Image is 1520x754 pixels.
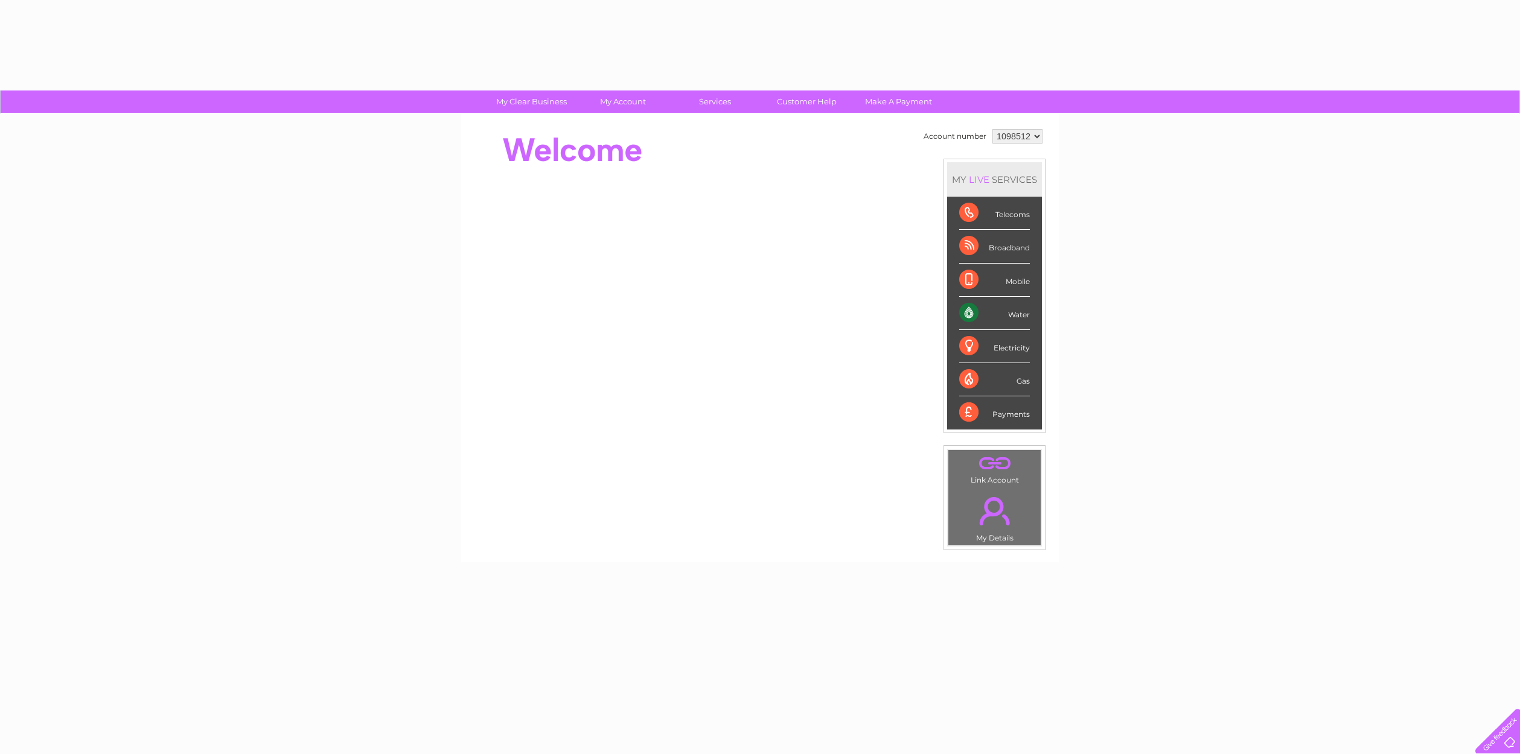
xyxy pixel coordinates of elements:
[966,174,992,185] div: LIVE
[757,90,857,113] a: Customer Help
[951,490,1038,532] a: .
[959,297,1030,330] div: Water
[959,264,1030,297] div: Mobile
[849,90,948,113] a: Make A Payment
[482,90,581,113] a: My Clear Business
[959,197,1030,230] div: Telecoms
[921,126,989,147] td: Account number
[947,162,1042,197] div: MY SERVICES
[959,363,1030,396] div: Gas
[948,487,1041,546] td: My Details
[948,449,1041,487] td: Link Account
[573,90,673,113] a: My Account
[959,396,1030,429] div: Payments
[959,230,1030,263] div: Broadband
[951,453,1038,474] a: .
[665,90,765,113] a: Services
[959,330,1030,363] div: Electricity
